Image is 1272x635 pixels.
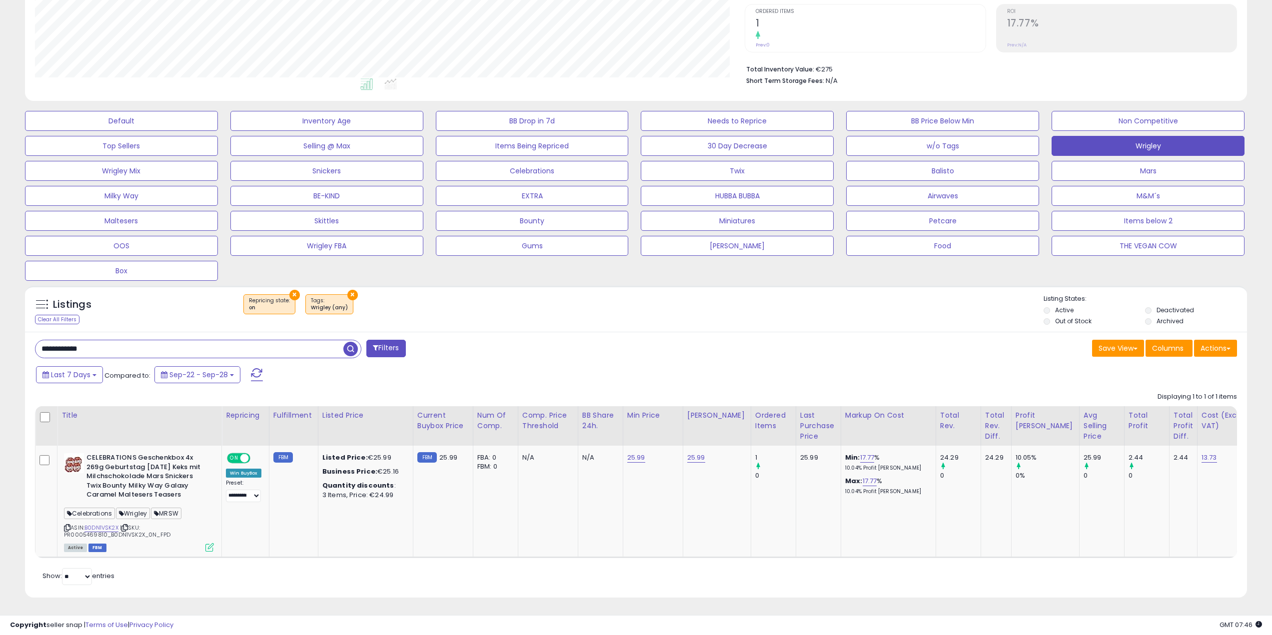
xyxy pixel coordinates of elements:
div: 3 Items, Price: €24.99 [322,491,405,500]
div: 0 [1084,471,1124,480]
a: 25.99 [627,453,645,463]
button: Non Competitive [1052,111,1245,131]
p: 10.04% Profit [PERSON_NAME] [845,488,928,495]
strong: Copyright [10,620,46,630]
b: Short Term Storage Fees: [746,76,824,85]
div: Total Profit [1129,410,1165,431]
span: | SKU: PR0005469810_B0DN1VSK2X_0N_FPD [64,524,170,539]
div: on [249,304,290,311]
div: 24.29 [985,453,1004,462]
a: 17.77 [860,453,875,463]
button: Petcare [846,211,1039,231]
label: Out of Stock [1055,317,1092,325]
button: Columns [1146,340,1193,357]
b: Total Inventory Value: [746,65,814,73]
span: 25.99 [439,453,457,462]
button: Last 7 Days [36,366,103,383]
span: OFF [249,454,265,463]
h5: Listings [53,298,91,312]
div: Wrigley (any) [311,304,348,311]
div: Clear All Filters [35,315,79,324]
label: Deactivated [1157,306,1194,314]
a: 25.99 [687,453,705,463]
button: Items below 2 [1052,211,1245,231]
a: 17.77 [863,476,877,486]
button: Airwaves [846,186,1039,206]
div: seller snap | | [10,621,173,630]
button: Sep-22 - Sep-28 [154,366,240,383]
button: Default [25,111,218,131]
button: × [347,290,358,300]
span: MRSW [151,508,181,519]
button: THE VEGAN COW [1052,236,1245,256]
small: FBM [417,452,437,463]
button: × [289,290,300,300]
div: €25.99 [322,453,405,462]
button: Gums [436,236,629,256]
div: Repricing [226,410,265,421]
button: M&M´s [1052,186,1245,206]
span: Compared to: [104,371,150,380]
button: OOS [25,236,218,256]
div: Fulfillment [273,410,314,421]
div: 0 [940,471,981,480]
div: N/A [582,453,615,462]
div: Num of Comp. [477,410,514,431]
span: ON [228,454,240,463]
div: Total Rev. Diff. [985,410,1007,442]
div: Last Purchase Price [800,410,837,442]
div: [PERSON_NAME] [687,410,747,421]
button: Top Sellers [25,136,218,156]
b: Max: [845,476,863,486]
button: Skittles [230,211,423,231]
div: N/A [522,453,570,462]
b: Min: [845,453,860,462]
div: Listed Price [322,410,409,421]
div: Cost (Exc. VAT) [1202,410,1253,431]
span: Show: entries [42,571,114,581]
div: FBM: 0 [477,462,510,471]
span: N/A [826,76,838,85]
div: 10.05% [1016,453,1079,462]
div: Current Buybox Price [417,410,469,431]
button: Balisto [846,161,1039,181]
button: Wrigley FBA [230,236,423,256]
button: Selling @ Max [230,136,423,156]
div: Title [61,410,217,421]
div: % [845,477,928,495]
label: Archived [1157,317,1184,325]
span: All listings currently available for purchase on Amazon [64,544,87,552]
div: Total Profit Diff. [1174,410,1193,442]
span: Wrigley [116,508,150,519]
button: Box [25,261,218,281]
div: Ordered Items [755,410,792,431]
button: EXTRA [436,186,629,206]
div: 2.44 [1174,453,1190,462]
span: ROI [1007,9,1237,14]
li: €275 [746,62,1230,74]
div: 25.99 [800,453,833,462]
button: w/o Tags [846,136,1039,156]
button: BB Price Below Min [846,111,1039,131]
div: BB Share 24h. [582,410,619,431]
div: : [322,481,405,490]
button: BB Drop in 7d [436,111,629,131]
button: [PERSON_NAME] [641,236,834,256]
span: Sep-22 - Sep-28 [169,370,228,380]
div: 0 [1129,471,1169,480]
button: Wrigley [1052,136,1245,156]
span: Celebrations [64,508,115,519]
button: Miniatures [641,211,834,231]
div: Profit [PERSON_NAME] [1016,410,1075,431]
button: Items Being Repriced [436,136,629,156]
button: Snickers [230,161,423,181]
button: Mars [1052,161,1245,181]
button: 30 Day Decrease [641,136,834,156]
span: Repricing state : [249,297,290,312]
th: The percentage added to the cost of goods (COGS) that forms the calculator for Min & Max prices. [841,406,936,446]
span: 2025-10-6 07:46 GMT [1220,620,1262,630]
div: Avg Selling Price [1084,410,1120,442]
button: Save View [1092,340,1144,357]
div: 25.99 [1084,453,1124,462]
b: Listed Price: [322,453,368,462]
